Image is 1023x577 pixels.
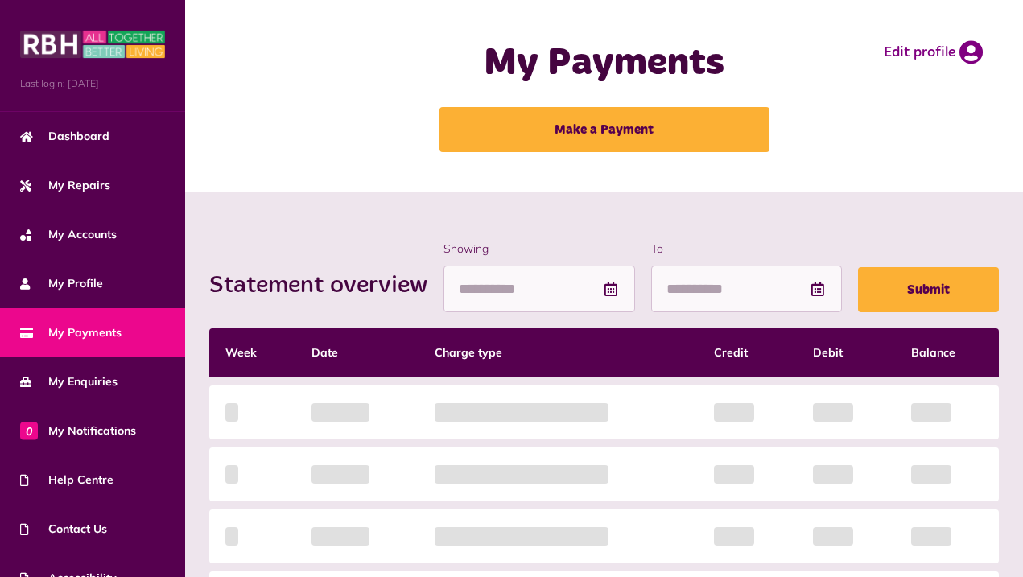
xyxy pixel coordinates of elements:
[20,226,117,243] span: My Accounts
[20,373,118,390] span: My Enquiries
[20,422,136,439] span: My Notifications
[20,521,107,538] span: Contact Us
[20,128,109,145] span: Dashboard
[20,422,38,439] span: 0
[439,107,769,152] a: Make a Payment
[20,28,165,60] img: MyRBH
[20,177,110,194] span: My Repairs
[884,40,983,64] a: Edit profile
[20,324,122,341] span: My Payments
[20,76,165,91] span: Last login: [DATE]
[20,275,103,292] span: My Profile
[410,40,798,87] h1: My Payments
[20,472,113,488] span: Help Centre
